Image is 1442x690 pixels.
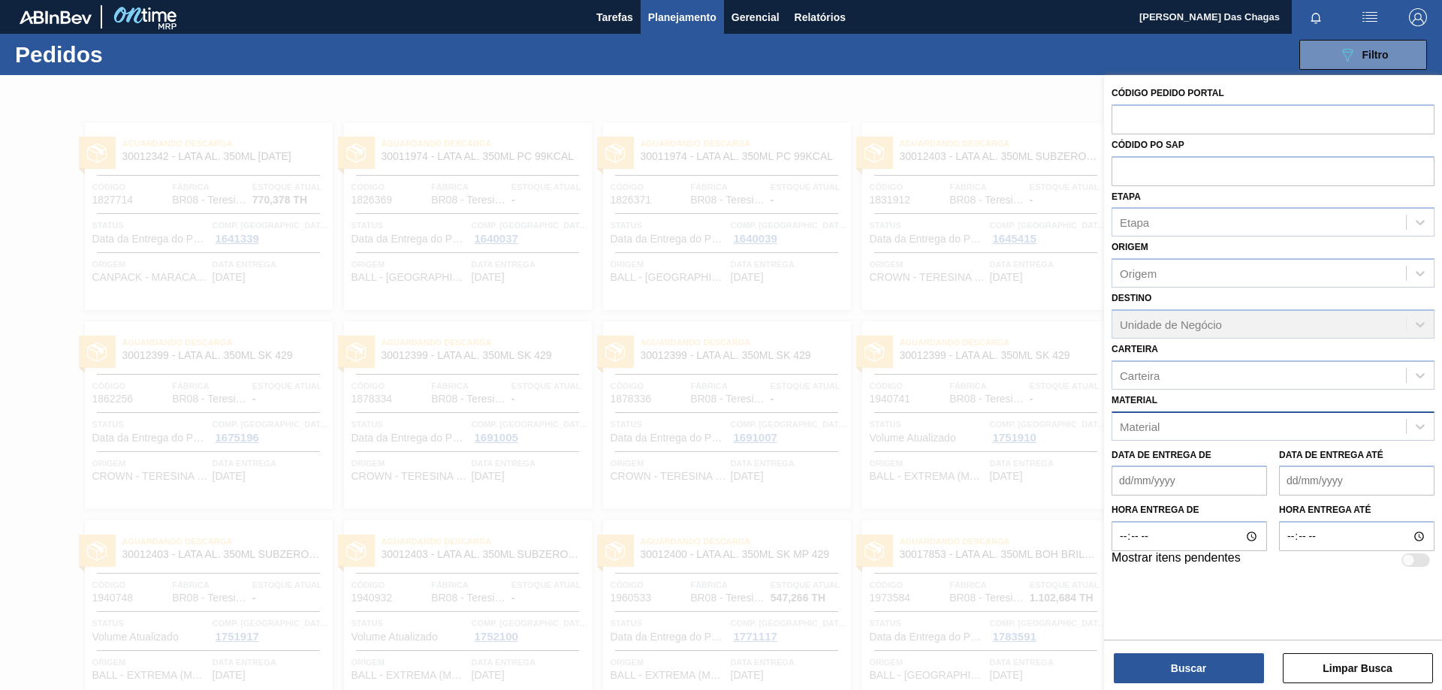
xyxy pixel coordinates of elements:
[648,8,716,26] span: Planejamento
[1112,395,1157,405] label: Material
[795,8,846,26] span: Relatórios
[1409,8,1427,26] img: Logout
[1112,88,1224,98] label: Código Pedido Portal
[1279,466,1434,496] input: dd/mm/yyyy
[20,11,92,24] img: TNhmsLtSVTkK8tSr43FrP2fwEKptu5GPRR3wAAAABJRU5ErkJggg==
[1112,499,1267,521] label: Hora entrega de
[732,8,780,26] span: Gerencial
[1120,267,1157,280] div: Origem
[1112,140,1184,150] label: Códido PO SAP
[1292,7,1340,28] button: Notificações
[1120,369,1160,381] div: Carteira
[1112,551,1241,569] label: Mostrar itens pendentes
[1112,242,1148,252] label: Origem
[1112,191,1141,202] label: Etapa
[1112,293,1151,303] label: Destino
[1361,8,1379,26] img: userActions
[15,46,240,63] h1: Pedidos
[1112,450,1211,460] label: Data de Entrega de
[1120,216,1149,229] div: Etapa
[1362,49,1389,61] span: Filtro
[1299,40,1427,70] button: Filtro
[1279,450,1383,460] label: Data de Entrega até
[1112,344,1158,354] label: Carteira
[1279,499,1434,521] label: Hora entrega até
[1112,466,1267,496] input: dd/mm/yyyy
[1120,420,1160,432] div: Material
[596,8,633,26] span: Tarefas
